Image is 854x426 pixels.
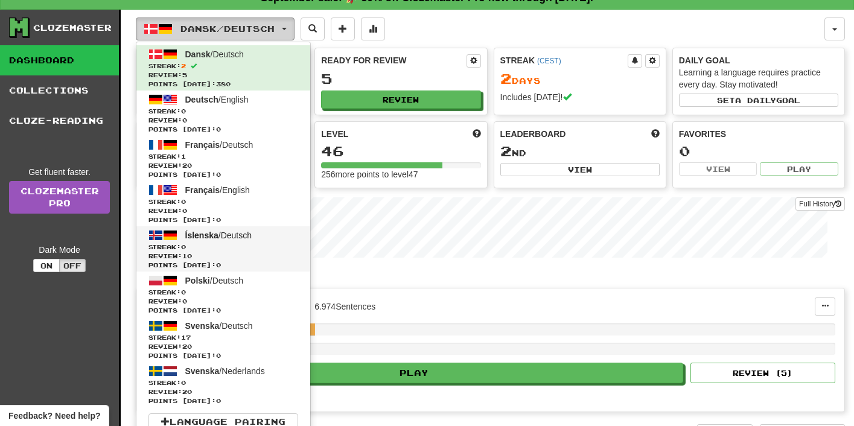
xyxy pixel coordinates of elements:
[181,379,186,386] span: 0
[185,185,250,195] span: / English
[500,144,660,159] div: nd
[185,95,218,104] span: Deutsch
[321,128,348,140] span: Level
[59,259,86,272] button: Off
[181,198,186,205] span: 0
[321,71,480,86] div: 5
[321,54,466,66] div: Ready for Review
[500,128,566,140] span: Leaderboard
[795,197,845,211] button: Full History
[148,243,298,252] span: Streak:
[500,91,660,103] div: Includes [DATE]!
[185,49,211,59] span: Dansk
[148,297,298,306] span: Review: 0
[136,136,310,181] a: Français/DeutschStreak:1 Review:20Points [DATE]:0
[185,49,244,59] span: / Deutsch
[181,334,191,341] span: 17
[148,351,298,360] span: Points [DATE]: 0
[148,261,298,270] span: Points [DATE]: 0
[679,128,838,140] div: Favorites
[690,363,835,383] button: Review (5)
[331,17,355,40] button: Add sentence to collection
[148,107,298,116] span: Streak:
[314,300,375,313] div: 6.974 Sentences
[148,396,298,405] span: Points [DATE]: 0
[148,378,298,387] span: Streak:
[537,57,561,65] a: (CEST)
[136,45,310,91] a: Dansk/DeutschStreak:2 Review:5Points [DATE]:380
[136,91,310,136] a: Deutsch/EnglishStreak:0 Review:0Points [DATE]:0
[136,272,310,317] a: Polski/DeutschStreak:0 Review:0Points [DATE]:0
[500,54,628,66] div: Streak
[148,152,298,161] span: Streak:
[185,276,244,285] span: / Deutsch
[679,162,757,176] button: View
[148,116,298,125] span: Review: 0
[181,107,186,115] span: 0
[145,363,683,383] button: Play
[136,362,310,407] a: Svenska/NederlandsStreak:0 Review:20Points [DATE]:0
[148,170,298,179] span: Points [DATE]: 0
[148,306,298,315] span: Points [DATE]: 0
[9,244,110,256] div: Dark Mode
[500,142,512,159] span: 2
[181,153,186,160] span: 1
[148,125,298,134] span: Points [DATE]: 0
[148,161,298,170] span: Review: 20
[500,71,660,87] div: Day s
[136,17,295,40] button: Dansk/Deutsch
[33,22,112,34] div: Clozemaster
[321,91,480,109] button: Review
[33,259,60,272] button: On
[321,144,480,159] div: 46
[148,215,298,224] span: Points [DATE]: 0
[185,185,220,195] span: Français
[9,181,110,214] a: ClozemasterPro
[185,276,210,285] span: Polski
[301,17,325,40] button: Search sentences
[148,80,298,89] span: Points [DATE]: 380
[185,140,253,150] span: / Deutsch
[148,206,298,215] span: Review: 0
[361,17,385,40] button: More stats
[185,321,253,331] span: / Deutsch
[136,270,845,282] p: In Progress
[9,166,110,178] div: Get fluent faster.
[185,95,249,104] span: / English
[8,410,100,422] span: Open feedback widget
[136,181,310,226] a: Français/EnglishStreak:0 Review:0Points [DATE]:0
[180,24,275,34] span: Dansk / Deutsch
[735,96,776,104] span: a daily
[185,366,265,376] span: / Nederlands
[473,128,481,140] span: Score more points to level up
[321,168,480,180] div: 256 more points to level 47
[148,387,298,396] span: Review: 20
[679,66,838,91] div: Learning a language requires practice every day. Stay motivated!
[185,321,220,331] span: Svenska
[185,230,218,240] span: Íslenska
[185,230,252,240] span: / Deutsch
[679,54,838,66] div: Daily Goal
[651,128,660,140] span: This week in points, UTC
[500,70,512,87] span: 2
[500,163,660,176] button: View
[760,162,838,176] button: Play
[181,288,186,296] span: 0
[148,197,298,206] span: Streak:
[181,62,186,69] span: 2
[679,144,838,159] div: 0
[148,71,298,80] span: Review: 5
[148,288,298,297] span: Streak:
[136,317,310,362] a: Svenska/DeutschStreak:17 Review:20Points [DATE]:0
[185,140,220,150] span: Français
[185,366,220,376] span: Svenska
[148,252,298,261] span: Review: 10
[181,243,186,250] span: 0
[679,94,838,107] button: Seta dailygoal
[148,62,298,71] span: Streak:
[148,342,298,351] span: Review: 20
[136,226,310,272] a: Íslenska/DeutschStreak:0 Review:10Points [DATE]:0
[148,333,298,342] span: Streak:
